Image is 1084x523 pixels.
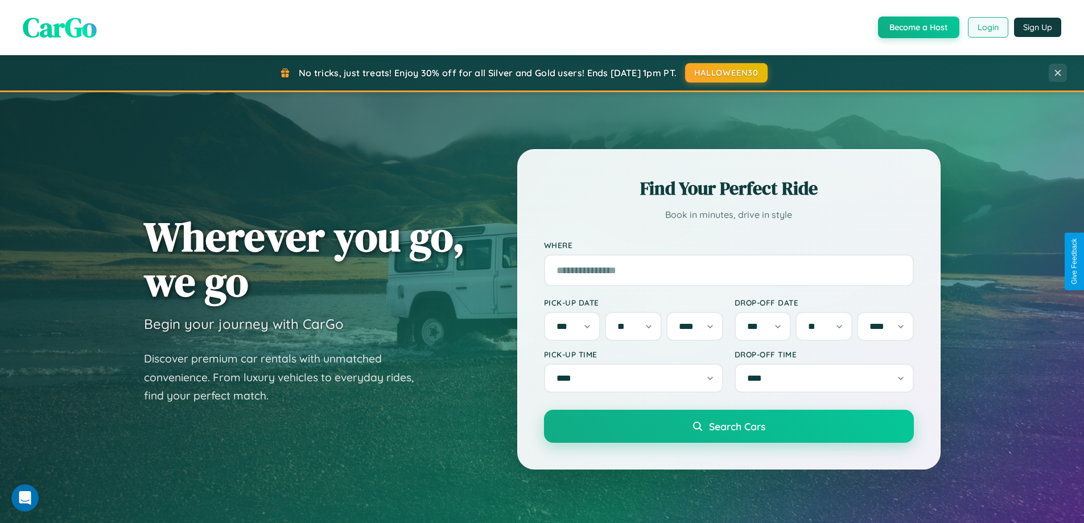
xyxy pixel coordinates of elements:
[544,298,723,307] label: Pick-up Date
[544,207,914,223] p: Book in minutes, drive in style
[735,298,914,307] label: Drop-off Date
[968,17,1008,38] button: Login
[144,349,428,405] p: Discover premium car rentals with unmatched convenience. From luxury vehicles to everyday rides, ...
[144,315,344,332] h3: Begin your journey with CarGo
[544,410,914,443] button: Search Cars
[1014,18,1061,37] button: Sign Up
[709,420,765,433] span: Search Cars
[1070,238,1078,285] div: Give Feedback
[685,63,768,83] button: HALLOWEEN30
[544,349,723,359] label: Pick-up Time
[11,484,39,512] iframe: Intercom live chat
[544,240,914,250] label: Where
[144,214,465,304] h1: Wherever you go, we go
[735,349,914,359] label: Drop-off Time
[544,176,914,201] h2: Find Your Perfect Ride
[299,67,677,79] span: No tricks, just treats! Enjoy 30% off for all Silver and Gold users! Ends [DATE] 1pm PT.
[878,17,959,38] button: Become a Host
[23,9,97,46] span: CarGo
